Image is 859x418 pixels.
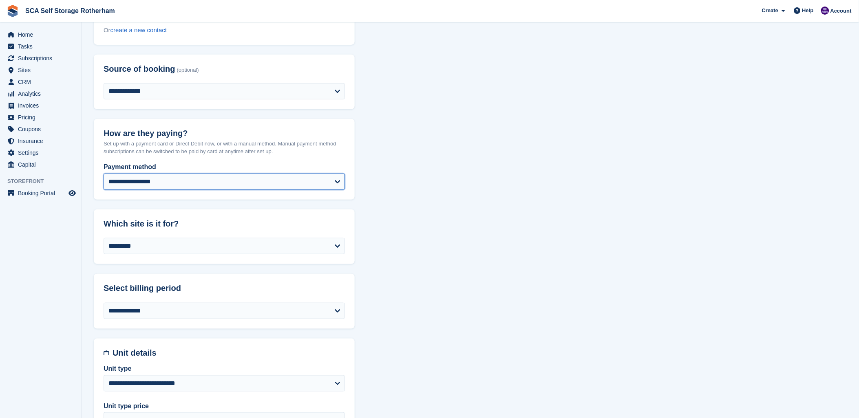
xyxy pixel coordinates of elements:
label: Payment method [104,162,345,172]
a: menu [4,187,77,199]
span: CRM [18,76,67,88]
span: Analytics [18,88,67,99]
span: Home [18,29,67,40]
a: menu [4,159,77,170]
span: Help [802,7,814,15]
span: Insurance [18,135,67,147]
span: Source of booking [104,64,175,74]
span: Subscriptions [18,53,67,64]
h2: How are they paying? [104,129,345,138]
a: menu [4,100,77,111]
span: Invoices [18,100,67,111]
h2: Select billing period [104,284,345,293]
a: menu [4,88,77,99]
a: menu [4,123,77,135]
a: menu [4,29,77,40]
span: Sites [18,64,67,76]
label: Unit type [104,364,345,374]
a: Preview store [67,188,77,198]
a: menu [4,41,77,52]
h2: Which site is it for? [104,219,345,229]
img: unit-details-icon-595b0c5c156355b767ba7b61e002efae458ec76ed5ec05730b8e856ff9ea34a9.svg [104,348,109,358]
a: menu [4,112,77,123]
span: Create [762,7,778,15]
span: Storefront [7,177,81,185]
span: Coupons [18,123,67,135]
a: menu [4,135,77,147]
span: Booking Portal [18,187,67,199]
p: Set up with a payment card or Direct Debit now, or with a manual method. Manual payment method su... [104,140,345,156]
span: Pricing [18,112,67,123]
span: Capital [18,159,67,170]
img: Kelly Neesham [821,7,829,15]
a: SCA Self Storage Rotherham [22,4,118,18]
span: (optional) [177,67,199,73]
span: Account [830,7,852,15]
a: create a new contact [110,26,167,33]
img: stora-icon-8386f47178a22dfd0bd8f6a31ec36ba5ce8667c1dd55bd0f319d3a0aa187defe.svg [7,5,19,17]
a: menu [4,64,77,76]
a: menu [4,147,77,158]
div: Or [104,26,345,35]
span: Tasks [18,41,67,52]
span: Settings [18,147,67,158]
h2: Unit details [113,348,345,358]
label: Unit type price [104,401,345,411]
a: menu [4,53,77,64]
a: menu [4,76,77,88]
